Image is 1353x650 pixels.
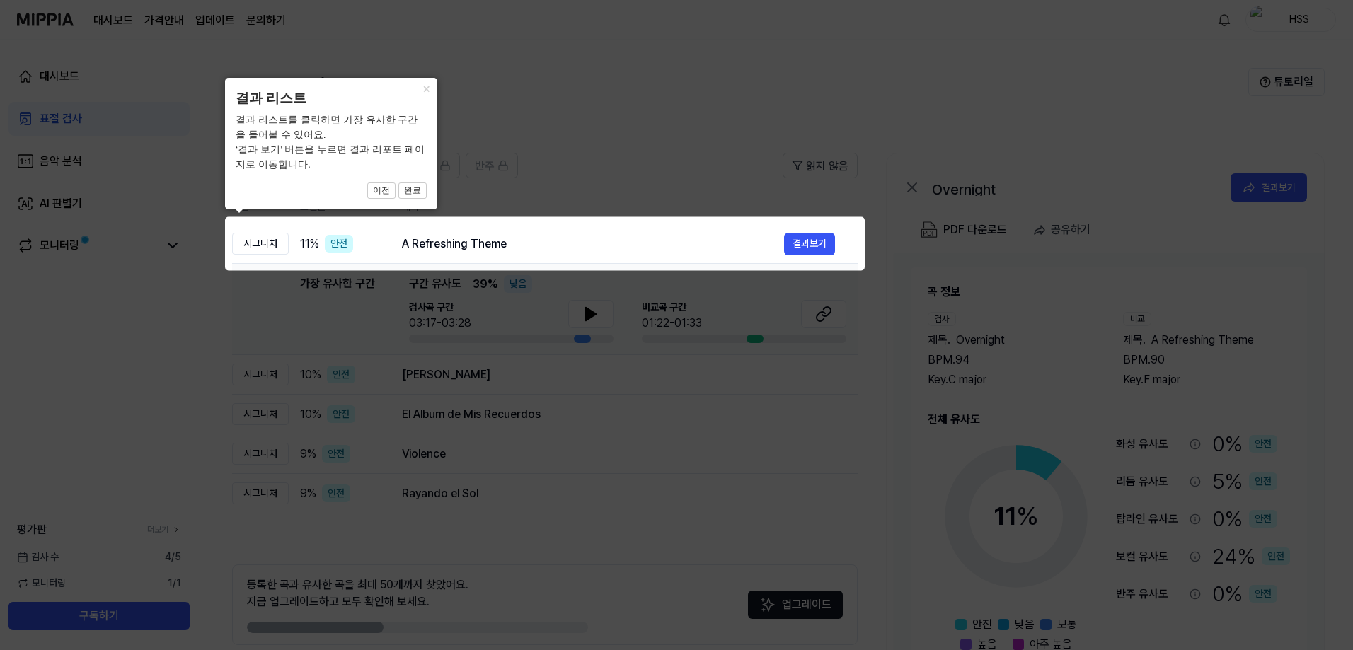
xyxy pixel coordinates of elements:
[402,236,784,253] div: A Refreshing Theme
[300,236,319,253] span: 11 %
[232,233,289,255] div: 시그니처
[367,182,396,199] button: 이전
[325,235,353,253] div: 안전
[784,233,835,255] button: 결과보기
[398,182,427,199] button: 완료
[236,88,427,109] header: 결과 리스트
[415,78,437,98] button: Close
[236,112,427,172] div: 결과 리스트를 클릭하면 가장 유사한 구간을 들어볼 수 있어요. ‘결과 보기’ 버튼을 누르면 결과 리포트 페이지로 이동합니다.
